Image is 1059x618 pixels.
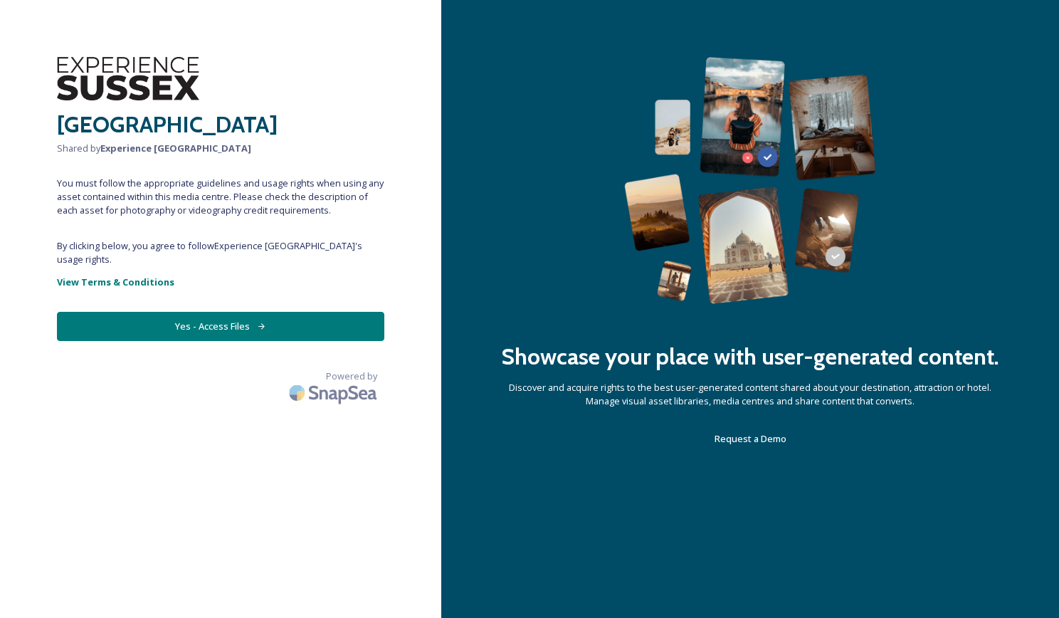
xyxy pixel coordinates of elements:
span: You must follow the appropriate guidelines and usage rights when using any asset contained within... [57,177,384,218]
a: Request a Demo [715,430,786,447]
span: Request a Demo [715,432,786,445]
img: WSCC%20ES%20Logo%20-%20Primary%20-%20Black.png [57,57,199,100]
strong: Experience [GEOGRAPHIC_DATA] [100,142,251,154]
button: Yes - Access Files [57,312,384,341]
strong: View Terms & Conditions [57,276,174,288]
span: Powered by [326,370,377,383]
img: SnapSea Logo [285,376,384,409]
h2: [GEOGRAPHIC_DATA] [57,108,384,142]
a: View Terms & Conditions [57,273,384,290]
span: By clicking below, you agree to follow Experience [GEOGRAPHIC_DATA] 's usage rights. [57,239,384,266]
img: 63b42ca75bacad526042e722_Group%20154-p-800.png [624,57,876,304]
span: Discover and acquire rights to the best user-generated content shared about your destination, att... [498,381,1002,408]
h2: Showcase your place with user-generated content. [501,340,999,374]
span: Shared by [57,142,384,155]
